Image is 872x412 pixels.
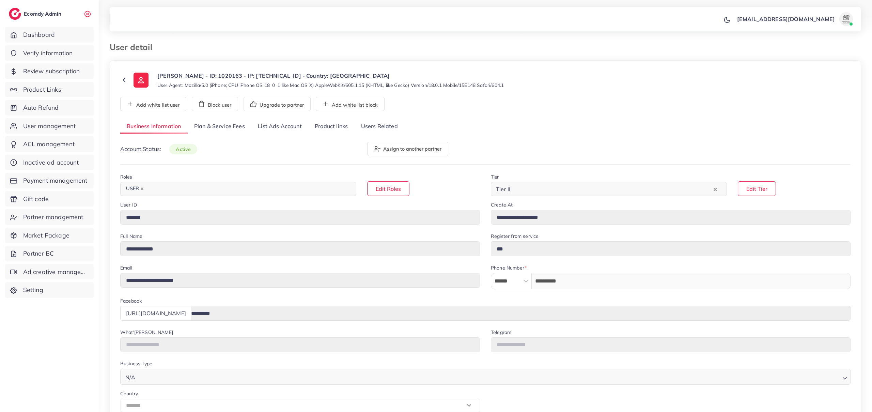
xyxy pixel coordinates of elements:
label: Roles [120,173,132,180]
span: USER [123,184,147,194]
span: Dashboard [23,30,55,39]
a: Dashboard [5,27,94,43]
a: Partner management [5,209,94,225]
label: Tier [491,173,499,180]
button: Assign to another partner [367,142,448,156]
span: Auto Refund [23,103,59,112]
button: Deselect USER [140,187,144,190]
span: Ad creative management [23,268,89,276]
button: Block user [192,97,238,111]
span: Verify information [23,49,73,58]
label: What'[PERSON_NAME] [120,329,173,336]
div: Search for option [120,182,356,196]
a: [EMAIL_ADDRESS][DOMAIN_NAME]avatar [733,12,856,26]
label: Country [120,390,138,397]
label: Telegram [491,329,511,336]
label: Create At [491,201,513,208]
button: Add white list user [120,97,186,111]
span: User management [23,122,76,131]
button: Upgrade to partner [244,97,311,111]
h3: User detail [110,42,158,52]
p: Account Status: [120,145,197,153]
label: Full Name [120,233,142,240]
button: Add white list block [316,97,385,111]
label: Email [120,264,132,271]
input: Search for option [137,371,840,382]
img: ic-user-info.36bf1079.svg [134,73,149,88]
small: User Agent: Mozilla/5.0 (iPhone; CPU iPhone OS 18_0_1 like Mac OS X) AppleWebKit/605.1.15 (KHTML,... [157,82,504,89]
label: Phone Number [491,264,527,271]
div: Search for option [120,369,851,385]
img: logo [9,8,21,20]
a: Gift code [5,191,94,207]
span: Inactive ad account [23,158,79,167]
span: Review subscription [23,67,80,76]
span: Setting [23,286,43,294]
span: Product Links [23,85,61,94]
a: Verify information [5,45,94,61]
span: Partner BC [23,249,54,258]
div: [URL][DOMAIN_NAME] [120,306,191,320]
a: Ad creative management [5,264,94,280]
span: Payment management [23,176,88,185]
a: logoEcomdy Admin [9,8,63,20]
input: Search for option [147,184,347,194]
span: N/A [124,372,137,382]
button: Edit Tier [738,181,776,196]
a: Product links [308,119,354,134]
label: Business Type [120,360,152,367]
a: Product Links [5,82,94,97]
label: User ID [120,201,137,208]
a: User management [5,118,94,134]
a: Users Related [354,119,404,134]
a: Review subscription [5,63,94,79]
span: ACL management [23,140,75,149]
button: Edit Roles [367,181,409,196]
a: List Ads Account [251,119,308,134]
span: Tier II [495,184,512,194]
button: Clear Selected [714,185,717,193]
p: [EMAIL_ADDRESS][DOMAIN_NAME] [737,15,835,23]
label: Facebook [120,297,142,304]
span: Partner management [23,213,83,222]
span: Gift code [23,195,49,203]
a: Setting [5,282,94,298]
a: Payment management [5,173,94,188]
a: Auto Refund [5,100,94,116]
a: Partner BC [5,246,94,261]
div: Search for option [491,182,727,196]
label: Register from service [491,233,539,240]
span: active [169,144,197,154]
h2: Ecomdy Admin [24,11,63,17]
a: ACL management [5,136,94,152]
a: Inactive ad account [5,155,94,170]
a: Plan & Service Fees [188,119,251,134]
p: [PERSON_NAME] - ID: 1020163 - IP: [TECHNICAL_ID] - Country: [GEOGRAPHIC_DATA] [157,72,504,80]
span: Market Package [23,231,69,240]
img: avatar [839,12,853,26]
a: Business Information [120,119,188,134]
a: Market Package [5,228,94,243]
input: Search for option [512,184,712,194]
